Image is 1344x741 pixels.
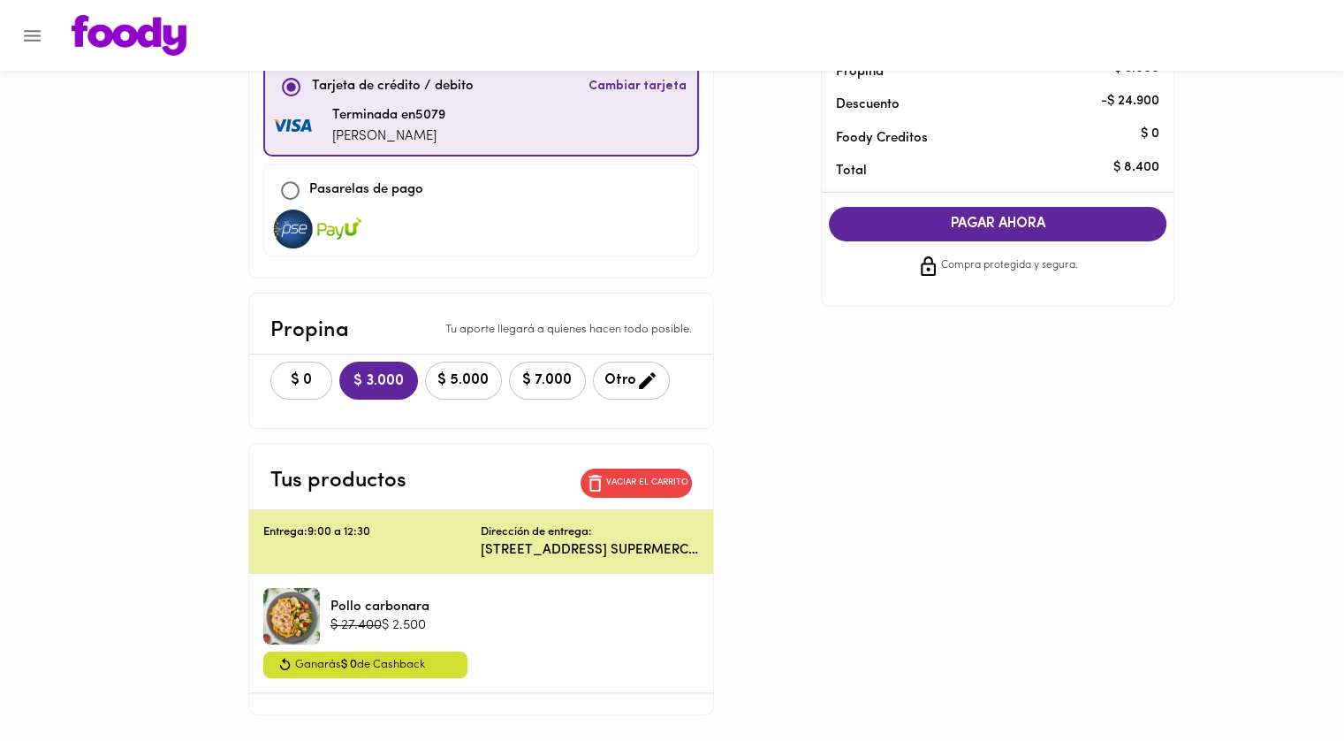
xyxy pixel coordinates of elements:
[1101,92,1159,111] p: - $ 24.900
[270,362,332,400] button: $ 0
[836,95,900,114] p: Descuento
[11,14,54,57] button: Menu
[271,210,315,248] img: visa
[847,216,1149,233] span: PAGAR AHORA
[836,162,1131,180] p: Total
[941,257,1078,275] span: Compra protegida y segura.
[312,77,474,97] p: Tarjeta de crédito / debito
[332,106,445,126] p: Terminada en 5079
[481,524,592,541] p: Dirección de entrega:
[509,362,586,400] button: $ 7.000
[604,370,658,392] span: Otro
[317,210,361,248] img: visa
[1241,638,1326,723] iframe: Messagebird Livechat Widget
[425,362,502,400] button: $ 5.000
[270,465,406,497] p: Tus productos
[836,129,1131,148] p: Foody Creditos
[309,180,423,201] p: Pasarelas de pago
[339,362,418,400] button: $ 3.000
[353,373,404,390] span: $ 3.000
[445,322,692,339] p: Tu aporte llegará a quienes hacen todo posible.
[829,207,1166,241] button: PAGAR AHORA
[1113,158,1159,177] p: $ 8.400
[270,315,349,347] p: Propina
[72,15,186,56] img: logo.png
[263,588,320,645] div: Pollo carbonara
[263,524,482,541] p: Entrega: 9:00 a 12:30
[593,362,670,400] button: Otro
[1141,126,1159,144] p: $ 0
[481,541,699,560] p: [STREET_ADDRESS] SUPERMERCADO ALGOMERKAR
[341,659,357,670] span: $ 0
[272,119,316,134] img: visa
[282,372,321,389] span: $ 0
[332,127,445,148] p: [PERSON_NAME]
[581,469,692,498] button: Vaciar el carrito
[295,655,425,675] span: Ganarás de Cashback
[836,63,1131,81] p: Propina
[585,68,690,106] button: Cambiar tarjeta
[382,616,426,635] p: $ 2.500
[588,78,687,95] span: Cambiar tarjeta
[437,372,490,389] span: $ 5.000
[520,372,574,389] span: $ 7.000
[606,477,688,489] p: Vaciar el carrito
[330,598,429,616] p: Pollo carbonara
[330,616,382,635] p: $ 27.400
